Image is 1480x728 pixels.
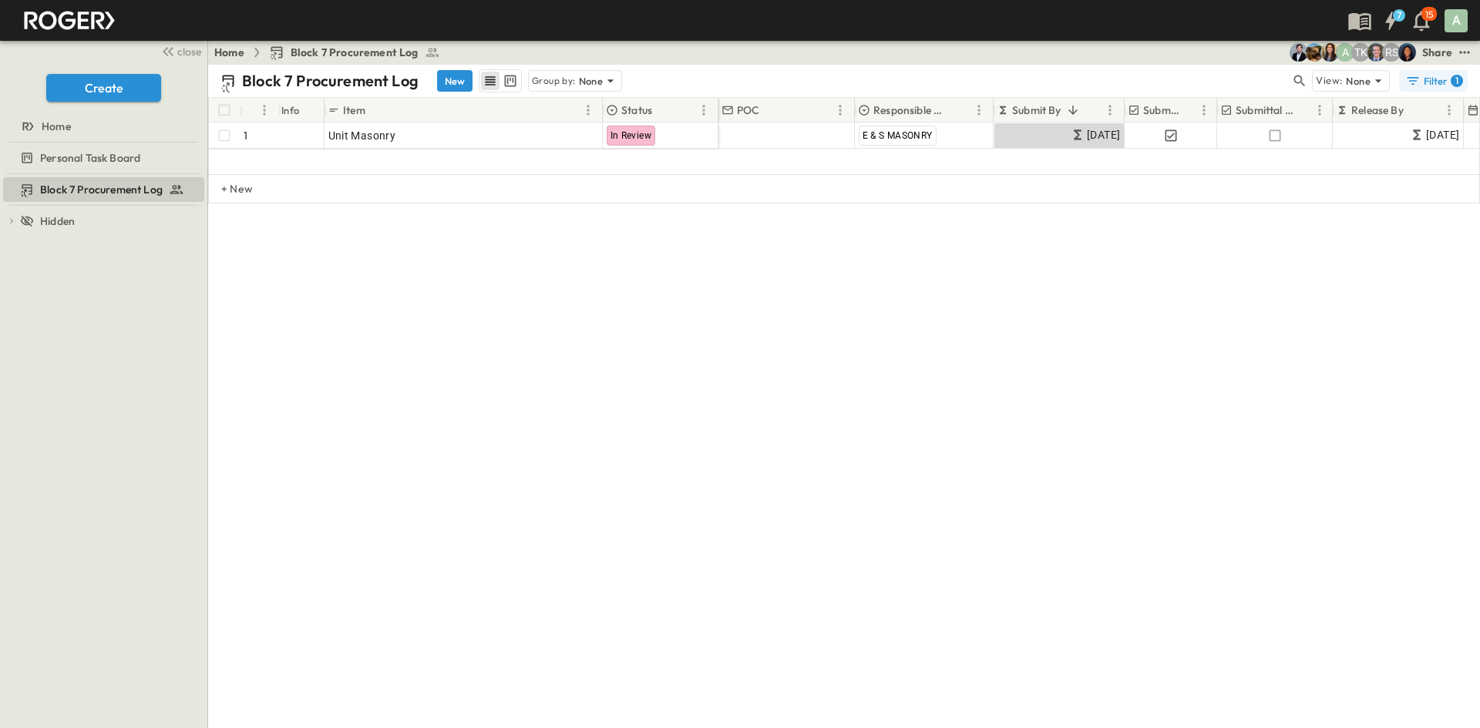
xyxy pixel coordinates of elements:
[221,181,230,196] p: + New
[1399,70,1468,92] button: Filter1
[1405,73,1463,89] div: Filter
[1426,126,1459,144] span: [DATE]
[1182,102,1199,119] button: Sort
[214,45,449,60] nav: breadcrumbs
[291,45,419,60] span: Block 7 Procurement Log
[1382,43,1401,62] div: Raymond Shahabi (rshahabi@guzmangc.com)
[1320,43,1339,62] img: Kim Bowen (kbowen@cahill-sf.com)
[3,179,201,200] a: Block 7 Procurement Log
[1351,102,1404,118] p: Release By
[269,45,440,60] a: Block 7 Procurement Log
[40,150,140,166] span: Personal Task Board
[1012,102,1061,118] p: Submit By
[3,116,201,137] a: Home
[970,101,988,119] button: Menu
[368,102,385,119] button: Sort
[1425,8,1433,21] p: 15
[242,70,419,92] p: Block 7 Procurement Log
[1316,72,1343,89] p: View:
[1346,73,1371,89] p: None
[244,128,247,143] p: 1
[1455,75,1458,87] h6: 1
[3,177,204,202] div: Block 7 Procurement Logtest
[3,147,201,169] a: Personal Task Board
[863,130,933,141] span: E & S MASONRY
[695,101,713,119] button: Menu
[42,119,71,134] span: Home
[1305,43,1324,62] img: Rachel Villicana (rvillicana@cahill-sf.com)
[500,72,520,90] button: kanban view
[3,146,204,170] div: Personal Task Boardtest
[763,102,780,119] button: Sort
[246,102,263,119] button: Sort
[1087,126,1120,144] span: [DATE]
[214,45,244,60] a: Home
[1290,43,1308,62] img: Mike Daly (mdaly@cahill-sf.com)
[40,213,75,229] span: Hidden
[479,69,522,92] div: table view
[437,70,473,92] button: New
[1397,9,1401,22] h6: 7
[1143,102,1179,118] p: Submitted?
[532,73,576,89] p: Group by:
[328,128,396,143] span: Unit Masonry
[1101,101,1119,119] button: Menu
[240,98,278,122] div: #
[1336,43,1354,62] div: Anna Gomez (agomez@guzmangc.com)
[1195,101,1213,119] button: Menu
[1065,102,1081,119] button: Sort
[1367,43,1385,62] img: Jared Salin (jsalin@cahill-sf.com)
[278,98,325,122] div: Info
[873,102,950,118] p: Responsible Contractor
[1351,43,1370,62] div: Teddy Khuong (tkhuong@guzmangc.com)
[1445,9,1468,32] div: A
[579,73,604,89] p: None
[1440,101,1458,119] button: Menu
[610,130,652,141] span: In Review
[621,102,652,118] p: Status
[655,102,672,119] button: Sort
[579,101,597,119] button: Menu
[1375,7,1406,35] button: 7
[177,44,201,59] span: close
[481,72,499,90] button: row view
[1298,102,1315,119] button: Sort
[46,74,161,102] button: Create
[155,40,204,62] button: close
[1455,43,1474,62] button: test
[1310,101,1329,119] button: Menu
[281,89,300,132] div: Info
[953,102,970,119] button: Sort
[343,102,365,118] p: Item
[255,101,274,119] button: Menu
[1443,8,1469,34] button: A
[737,102,760,118] p: POC
[1398,43,1416,62] img: Olivia Khan (okhan@cahill-sf.com)
[1422,45,1452,60] div: Share
[1407,102,1424,119] button: Sort
[40,182,163,197] span: Block 7 Procurement Log
[1236,102,1295,118] p: Submittal Approved?
[831,101,849,119] button: Menu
